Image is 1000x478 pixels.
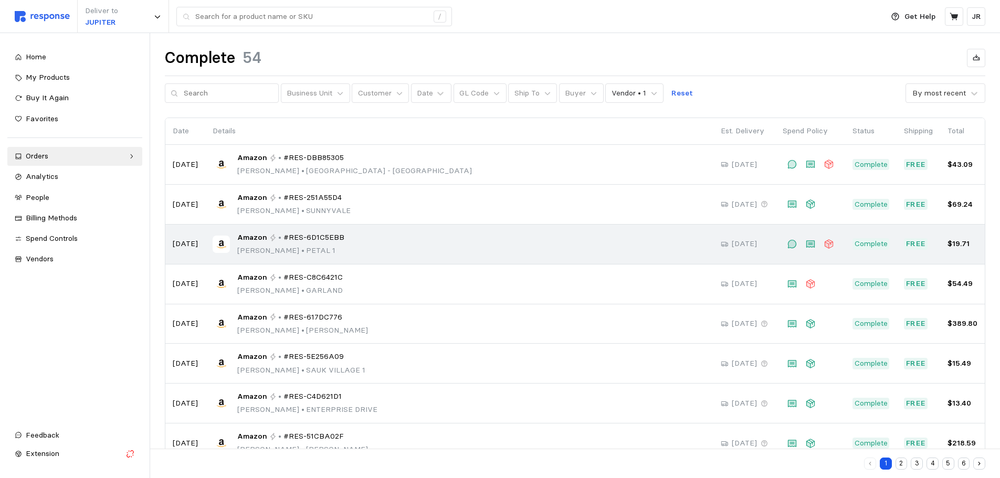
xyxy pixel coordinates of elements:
[514,88,540,99] p: Ship To
[237,245,344,257] p: [PERSON_NAME] PETAL 1
[213,434,230,452] img: Amazon
[912,88,966,99] div: By most recent
[213,315,230,332] img: Amazon
[283,272,343,283] span: #RES-C8C6421C
[855,278,888,290] p: Complete
[948,238,977,250] p: $19.71
[906,199,926,210] p: Free
[666,83,699,103] button: Reset
[237,272,267,283] span: Amazon
[283,232,344,243] span: #RES-6D1C5EBB
[7,250,142,269] a: Vendors
[855,438,888,449] p: Complete
[287,88,332,99] p: Business Unit
[904,125,933,137] p: Shipping
[173,438,198,449] p: [DATE]
[559,83,604,103] button: Buyer
[906,358,926,369] p: Free
[165,48,235,68] h1: Complete
[904,11,935,23] p: Get Help
[732,238,757,250] p: [DATE]
[283,312,342,323] span: #RES-617DC776
[948,318,977,330] p: $389.80
[26,93,69,102] span: Buy It Again
[299,285,306,295] span: •
[278,351,281,363] p: •
[26,193,49,202] span: People
[26,213,77,222] span: Billing Methods
[26,114,58,123] span: Favorites
[906,238,926,250] p: Free
[565,88,586,99] p: Buyer
[278,391,281,402] p: •
[880,458,892,470] button: 1
[237,232,267,243] span: Amazon
[958,458,970,470] button: 6
[7,48,142,67] a: Home
[173,125,198,137] p: Date
[855,358,888,369] p: Complete
[972,11,981,23] p: JR
[213,125,706,137] p: Details
[184,84,273,103] input: Search
[612,88,646,99] p: Vendor • 1
[173,238,198,250] p: [DATE]
[7,426,142,445] button: Feedback
[173,199,198,210] p: [DATE]
[278,192,281,204] p: •
[278,232,281,243] p: •
[855,238,888,250] p: Complete
[213,196,230,213] img: Amazon
[885,7,942,27] button: Get Help
[243,48,261,68] h1: 54
[855,199,888,210] p: Complete
[7,147,142,166] a: Orders
[454,83,507,103] button: GL Code
[237,431,267,442] span: Amazon
[278,272,281,283] p: •
[605,83,664,103] button: Vendor • 1
[906,398,926,409] p: Free
[26,254,54,263] span: Vendors
[7,229,142,248] a: Spend Controls
[237,391,267,402] span: Amazon
[906,438,926,449] p: Free
[237,444,368,455] p: [PERSON_NAME] [PERSON_NAME]
[948,278,977,290] p: $54.49
[942,458,954,470] button: 5
[7,188,142,207] a: People
[906,318,926,330] p: Free
[721,125,768,137] p: Est. Delivery
[283,152,344,164] span: #RES-DBB85305
[299,444,306,454] span: •
[283,351,344,363] span: #RES-5E256A09
[283,431,344,442] span: #RES-51CBA02F
[26,52,46,61] span: Home
[26,430,59,440] span: Feedback
[732,318,757,330] p: [DATE]
[237,192,267,204] span: Amazon
[26,72,70,82] span: My Products
[927,458,939,470] button: 4
[299,166,306,175] span: •
[671,88,693,99] p: Reset
[732,199,757,210] p: [DATE]
[237,325,368,336] p: [PERSON_NAME] [PERSON_NAME]
[283,391,342,402] span: #RES-C4D621D1
[173,358,198,369] p: [DATE]
[358,88,392,99] p: Customer
[283,192,342,204] span: #RES-251A55D4
[278,431,281,442] p: •
[237,312,267,323] span: Amazon
[434,10,446,23] div: /
[15,11,70,22] img: svg%3e
[906,159,926,171] p: Free
[26,233,78,243] span: Spend Controls
[195,7,428,26] input: Search for a product name or SKU
[948,199,977,210] p: $69.24
[85,17,118,28] p: JUPITER
[459,88,489,99] p: GL Code
[278,152,281,164] p: •
[237,152,267,164] span: Amazon
[237,365,365,376] p: [PERSON_NAME] SAUK VILLAGE 1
